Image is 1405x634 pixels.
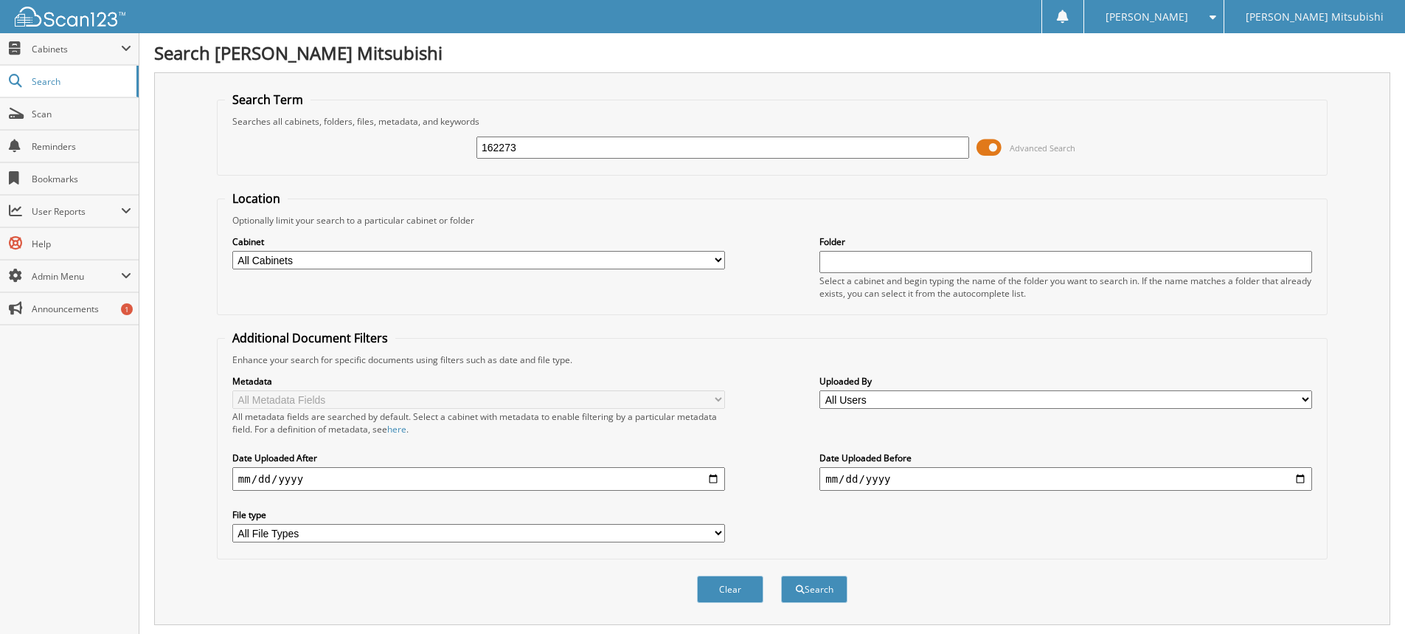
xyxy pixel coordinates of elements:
[819,275,1312,300] div: Select a cabinet and begin typing the name of the folder you want to search in. If the name match...
[225,190,288,207] legend: Location
[819,375,1312,387] label: Uploaded By
[697,576,763,603] button: Clear
[32,140,131,153] span: Reminders
[32,205,121,218] span: User Reports
[819,235,1312,248] label: Folder
[819,467,1312,491] input: end
[225,92,311,108] legend: Search Term
[781,576,847,603] button: Search
[1246,13,1384,21] span: [PERSON_NAME] Mitsubishi
[32,270,121,283] span: Admin Menu
[819,452,1312,464] label: Date Uploaded Before
[32,238,131,250] span: Help
[1106,13,1188,21] span: [PERSON_NAME]
[154,41,1390,65] h1: Search [PERSON_NAME] Mitsubishi
[225,330,395,346] legend: Additional Document Filters
[32,43,121,55] span: Cabinets
[232,375,725,387] label: Metadata
[32,173,131,185] span: Bookmarks
[232,452,725,464] label: Date Uploaded After
[225,115,1319,128] div: Searches all cabinets, folders, files, metadata, and keywords
[225,214,1319,227] div: Optionally limit your search to a particular cabinet or folder
[32,108,131,120] span: Scan
[1010,142,1075,154] span: Advanced Search
[232,509,725,521] label: File type
[387,423,406,435] a: here
[232,410,725,435] div: All metadata fields are searched by default. Select a cabinet with metadata to enable filtering b...
[121,303,133,315] div: 1
[32,75,129,88] span: Search
[232,235,725,248] label: Cabinet
[32,303,131,315] span: Announcements
[232,467,725,491] input: start
[225,354,1319,366] div: Enhance your search for specific documents using filters such as date and file type.
[15,7,125,27] img: scan123-logo-white.svg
